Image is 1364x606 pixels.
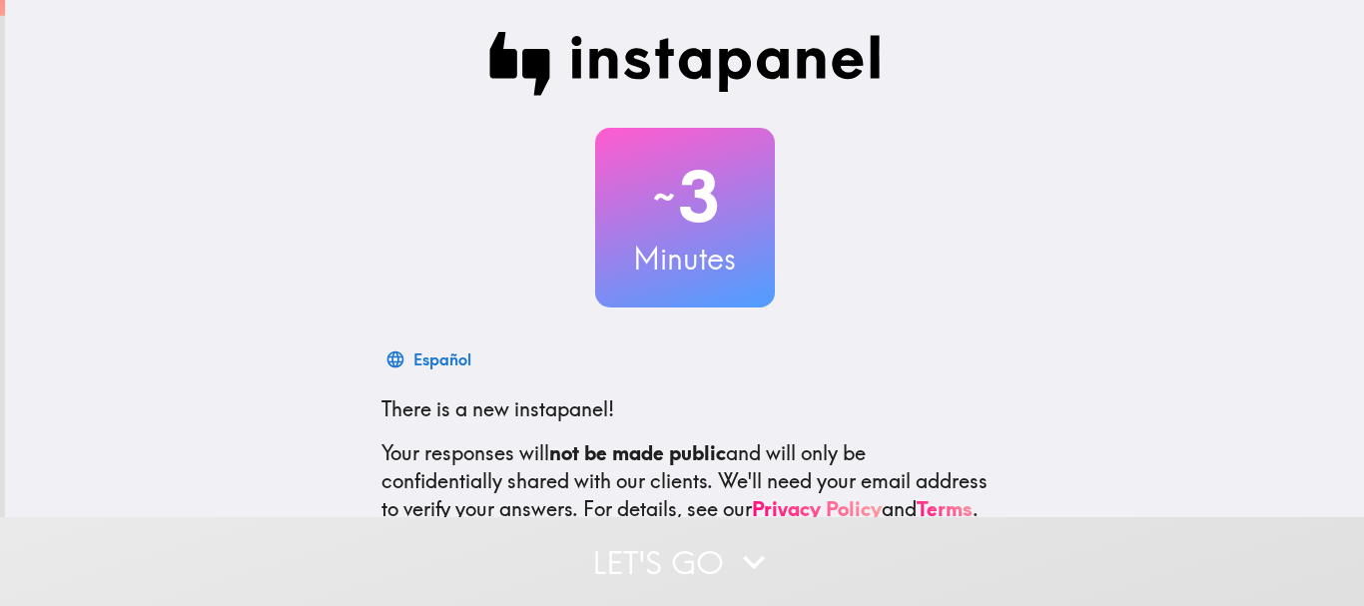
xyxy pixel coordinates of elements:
div: Español [413,345,471,373]
img: Instapanel [489,32,881,96]
h2: 3 [595,156,775,238]
span: ~ [650,167,678,227]
button: Español [381,339,479,379]
h3: Minutes [595,238,775,280]
span: There is a new instapanel! [381,396,614,421]
p: Your responses will and will only be confidentially shared with our clients. We'll need your emai... [381,439,989,523]
a: Terms [917,496,973,521]
a: Privacy Policy [752,496,882,521]
b: not be made public [549,440,726,465]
